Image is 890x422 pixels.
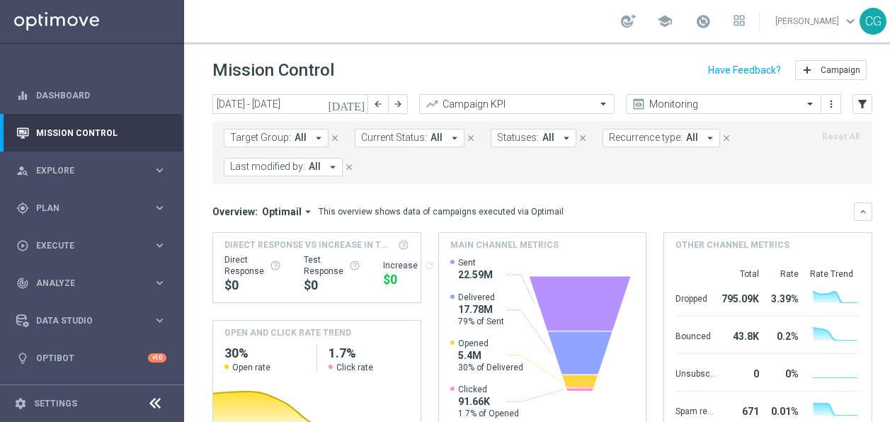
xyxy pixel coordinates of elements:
[860,8,886,35] div: CG
[450,239,559,251] h4: Main channel metrics
[423,260,435,271] i: refresh
[393,99,403,109] i: arrow_forward
[722,361,759,384] div: 0
[542,132,554,144] span: All
[16,353,167,364] button: lightbulb Optibot +10
[491,129,576,147] button: Statuses: All arrow_drop_down
[675,361,717,384] div: Unsubscribed
[328,98,366,110] i: [DATE]
[458,338,523,349] span: Opened
[16,315,167,326] button: Data Studio keyboard_arrow_right
[16,239,29,252] i: play_circle_outline
[262,205,302,218] span: Optimail
[309,161,321,173] span: All
[36,279,153,287] span: Analyze
[326,161,339,173] i: arrow_drop_down
[224,129,329,147] button: Target Group: All arrow_drop_down
[258,205,319,218] button: Optimail arrow_drop_down
[774,11,860,32] a: [PERSON_NAME]keyboard_arrow_down
[16,164,29,177] i: person_search
[852,94,872,114] button: filter_alt
[312,132,325,144] i: arrow_drop_down
[824,96,838,113] button: more_vert
[295,132,307,144] span: All
[355,129,464,147] button: Current Status: All arrow_drop_down
[343,159,355,175] button: close
[722,286,759,309] div: 795.09K
[224,326,351,339] h4: OPEN AND CLICK RATE TREND
[153,164,166,177] i: keyboard_arrow_right
[448,132,461,144] i: arrow_drop_down
[383,271,435,288] div: $0
[721,133,731,143] i: close
[373,99,383,109] i: arrow_back
[388,94,408,114] button: arrow_forward
[16,202,153,215] div: Plan
[609,132,683,144] span: Recurrence type:
[224,345,305,362] h2: 30%
[16,164,153,177] div: Explore
[576,130,589,146] button: close
[230,161,305,173] span: Last modified by:
[36,339,148,377] a: Optibot
[16,239,153,252] div: Execute
[16,278,167,289] div: track_changes Analyze keyboard_arrow_right
[36,76,166,114] a: Dashboard
[361,132,427,144] span: Current Status:
[795,60,867,80] button: add Campaign
[765,324,799,346] div: 0.2%
[36,114,166,152] a: Mission Control
[36,204,153,212] span: Plan
[686,132,698,144] span: All
[16,127,167,139] div: Mission Control
[458,292,504,303] span: Delivered
[632,97,646,111] i: preview
[230,132,291,144] span: Target Group:
[304,254,360,277] div: Test Response
[36,241,153,250] span: Execute
[16,89,29,102] i: equalizer
[464,130,477,146] button: close
[821,65,860,75] span: Campaign
[560,132,573,144] i: arrow_drop_down
[765,286,799,309] div: 3.39%
[319,205,564,218] div: This overview shows data of campaigns executed via Optimail
[34,399,77,408] a: Settings
[425,97,439,111] i: trending_up
[708,65,781,75] input: Have Feedback?
[224,277,281,294] div: $0
[458,384,519,395] span: Clicked
[16,202,29,215] i: gps_fixed
[466,133,476,143] i: close
[722,268,759,280] div: Total
[675,399,717,421] div: Spam reported
[224,158,343,176] button: Last modified by: All arrow_drop_down
[497,132,539,144] span: Statuses:
[16,76,166,114] div: Dashboard
[675,324,717,346] div: Bounced
[854,203,872,221] button: keyboard_arrow_down
[722,324,759,346] div: 43.8K
[458,303,504,316] span: 17.78M
[330,133,340,143] i: close
[212,94,368,114] input: Select date range
[148,353,166,363] div: +10
[16,352,29,365] i: lightbulb
[603,129,720,147] button: Recurrence type: All arrow_drop_down
[329,130,341,146] button: close
[16,90,167,101] button: equalizer Dashboard
[858,207,868,217] i: keyboard_arrow_down
[304,277,360,294] div: $0
[16,339,166,377] div: Optibot
[458,362,523,373] span: 30% of Delivered
[16,203,167,214] button: gps_fixed Plan keyboard_arrow_right
[383,260,435,271] div: Increase
[826,98,837,110] i: more_vert
[722,399,759,421] div: 671
[36,316,153,325] span: Data Studio
[224,254,281,277] div: Direct Response
[856,98,869,110] i: filter_alt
